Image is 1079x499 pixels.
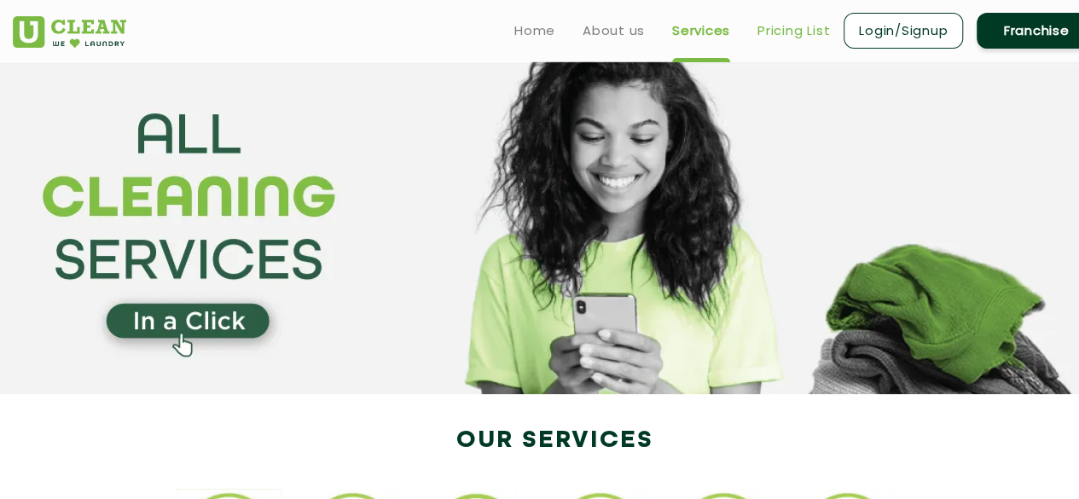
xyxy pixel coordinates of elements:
[757,20,830,41] a: Pricing List
[583,20,645,41] a: About us
[13,16,126,48] img: UClean Laundry and Dry Cleaning
[514,20,555,41] a: Home
[844,13,963,49] a: Login/Signup
[672,20,730,41] a: Services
